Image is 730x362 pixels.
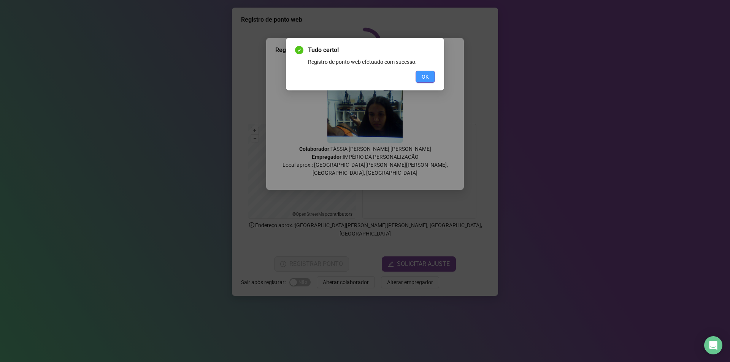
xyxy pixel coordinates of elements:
span: check-circle [295,46,303,54]
div: Open Intercom Messenger [704,336,722,354]
span: OK [422,73,429,81]
span: Tudo certo! [308,46,435,55]
button: OK [416,71,435,83]
div: Registro de ponto web efetuado com sucesso. [308,58,435,66]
